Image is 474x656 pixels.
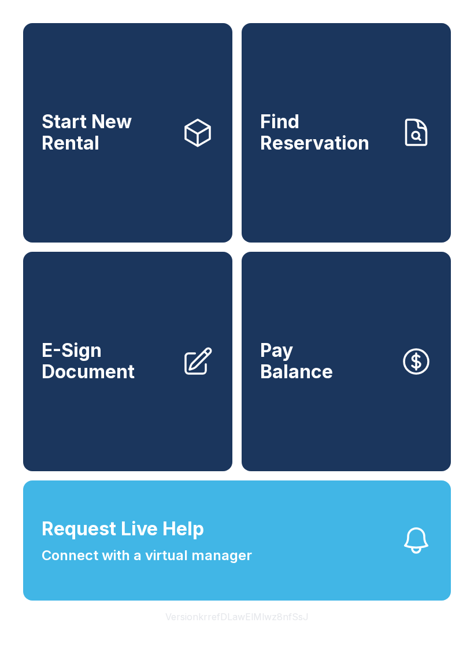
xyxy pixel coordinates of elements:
button: PayBalance [242,252,451,471]
a: Find Reservation [242,23,451,243]
a: Start New Rental [23,23,232,243]
button: VersionkrrefDLawElMlwz8nfSsJ [156,601,318,633]
span: Pay Balance [260,340,333,382]
span: E-Sign Document [42,340,172,382]
button: Request Live HelpConnect with a virtual manager [23,480,451,601]
span: Start New Rental [42,111,172,154]
span: Request Live Help [42,515,204,543]
span: Connect with a virtual manager [42,545,252,566]
span: Find Reservation [260,111,391,154]
a: E-Sign Document [23,252,232,471]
